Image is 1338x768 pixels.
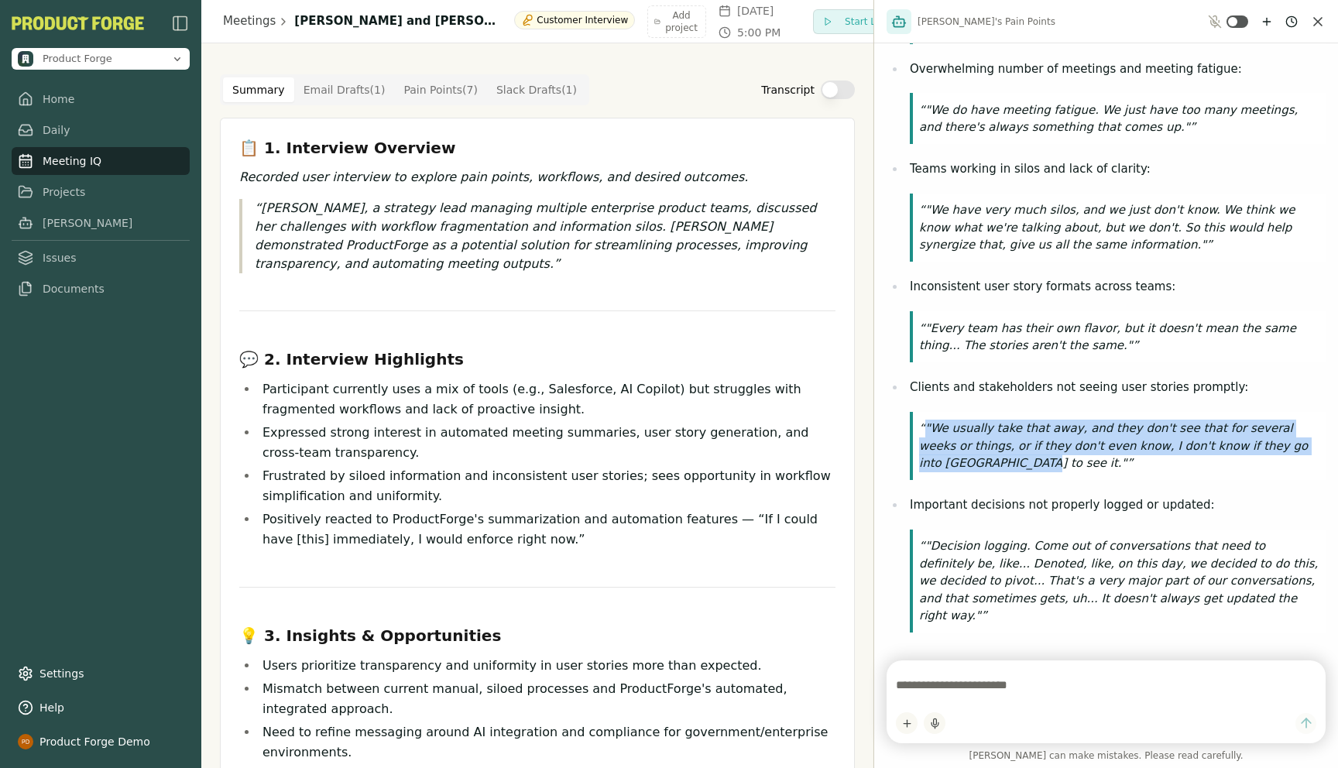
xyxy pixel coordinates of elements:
[761,82,815,98] label: Transcript
[1257,12,1276,31] button: New chat
[294,12,503,30] h1: [PERSON_NAME] and [PERSON_NAME]
[12,147,190,175] a: Meeting IQ
[910,496,1326,514] p: Important decisions not properly logged or updated:
[394,77,487,102] button: Pain Points ( 7 )
[12,728,190,756] button: Product Forge Demo
[647,5,706,38] button: Add project
[223,12,276,30] a: Meetings
[12,85,190,113] a: Home
[813,9,940,34] button: Start Live Meeting
[12,16,144,30] button: PF-Logo
[294,77,395,102] button: Email Drafts ( 1 )
[12,209,190,237] a: [PERSON_NAME]
[258,423,835,463] li: Expressed strong interest in automated meeting summaries, user story generation, and cross-team t...
[255,199,835,273] p: [PERSON_NAME], a strategy lead managing multiple enterprise product teams, discussed her challeng...
[12,660,190,687] a: Settings
[910,60,1326,78] p: Overwhelming number of meetings and meeting fatigue:
[924,712,945,734] button: Start dictation
[258,509,835,550] li: Positively reacted to ProductForge's summarization and automation features — “If I could have [th...
[1310,14,1326,29] button: Close chat
[919,201,1319,254] p: "We have very much silos, and we just don't know. We think we know what we're talking about, but ...
[223,77,294,102] button: Summary
[18,734,33,749] img: profile
[43,52,112,66] span: Product Forge
[18,51,33,67] img: Product Forge
[910,379,1326,396] p: Clients and stakeholders not seeing user stories promptly:
[737,3,774,19] span: [DATE]
[12,48,190,70] button: Open organization switcher
[12,178,190,206] a: Projects
[12,16,144,30] img: Product Forge
[171,14,190,33] img: sidebar
[1282,12,1301,31] button: Chat history
[258,466,835,506] li: Frustrated by siloed information and inconsistent user stories; sees opportunity in workflow simp...
[664,9,699,34] span: Add project
[258,656,835,676] li: Users prioritize transparency and uniformity in user stories more than expected.
[919,101,1319,136] p: "We do have meeting fatigue. We just have too many meetings, and there's always something that co...
[239,170,748,184] em: Recorded user interview to explore pain points, workflows, and desired outcomes.
[12,694,190,722] button: Help
[12,116,190,144] a: Daily
[239,137,835,159] h3: 📋 1. Interview Overview
[919,420,1319,472] p: "We usually take that away, and they don't see that for several weeks or things, or if they don't...
[171,14,190,33] button: Close Sidebar
[239,348,835,370] h3: 💬 2. Interview Highlights
[1295,713,1316,734] button: Send message
[845,15,930,28] span: Start Live Meeting
[487,77,586,102] button: Slack Drafts ( 1 )
[258,379,835,420] li: Participant currently uses a mix of tools (e.g., Salesforce, AI Copilot) but struggles with fragm...
[919,320,1319,355] p: "Every team has their own flavor, but it doesn't mean the same thing... The stories aren't the sa...
[12,244,190,272] a: Issues
[918,15,1055,28] span: [PERSON_NAME]'s Pain Points
[910,160,1326,178] p: Teams working in silos and lack of clarity:
[1226,15,1248,28] button: Toggle ambient mode
[12,275,190,303] a: Documents
[887,749,1326,762] span: [PERSON_NAME] can make mistakes. Please read carefully.
[258,722,835,763] li: Need to refine messaging around AI integration and compliance for government/enterprise environme...
[896,712,918,734] button: Add content to chat
[919,537,1319,625] p: "Decision logging. Come out of conversations that need to definitely be, like... Denoted, like, o...
[258,679,835,719] li: Mismatch between current manual, siloed processes and ProductForge's automated, integrated approach.
[910,278,1326,296] p: Inconsistent user story formats across teams:
[514,11,635,29] div: Customer Interview
[737,25,780,40] span: 5:00 PM
[239,625,835,646] h3: 💡 3. Insights & Opportunities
